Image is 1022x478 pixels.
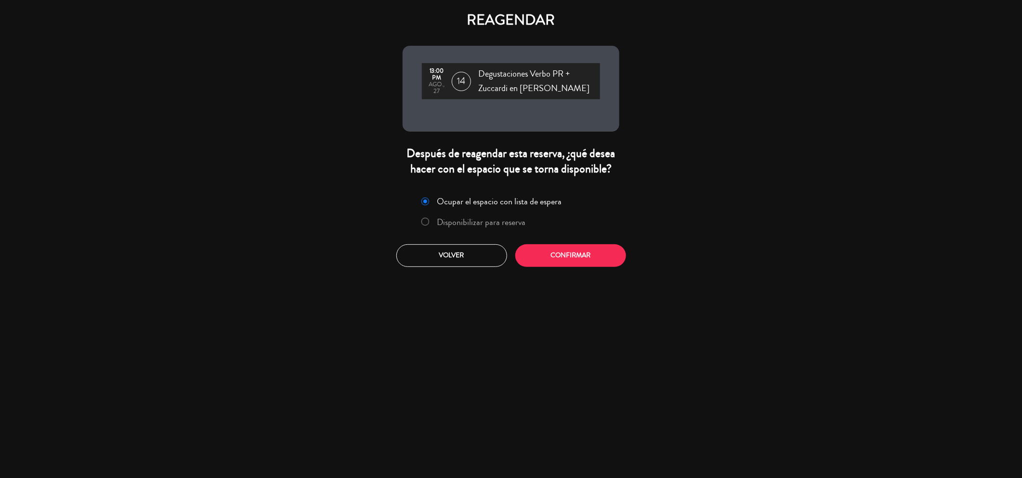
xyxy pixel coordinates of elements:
[403,146,619,176] div: Después de reagendar esta reserva, ¿qué desea hacer con el espacio que se torna disponible?
[452,72,471,91] span: 14
[515,244,626,267] button: Confirmar
[437,197,562,206] label: Ocupar el espacio con lista de espera
[479,67,600,95] span: Degustaciones Verbo PR + Zuccardi en [PERSON_NAME]
[427,68,447,81] div: 13:00 PM
[437,218,526,226] label: Disponibilizar para reserva
[396,244,507,267] button: Volver
[427,81,447,95] div: ago., 27
[403,12,619,29] h4: REAGENDAR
